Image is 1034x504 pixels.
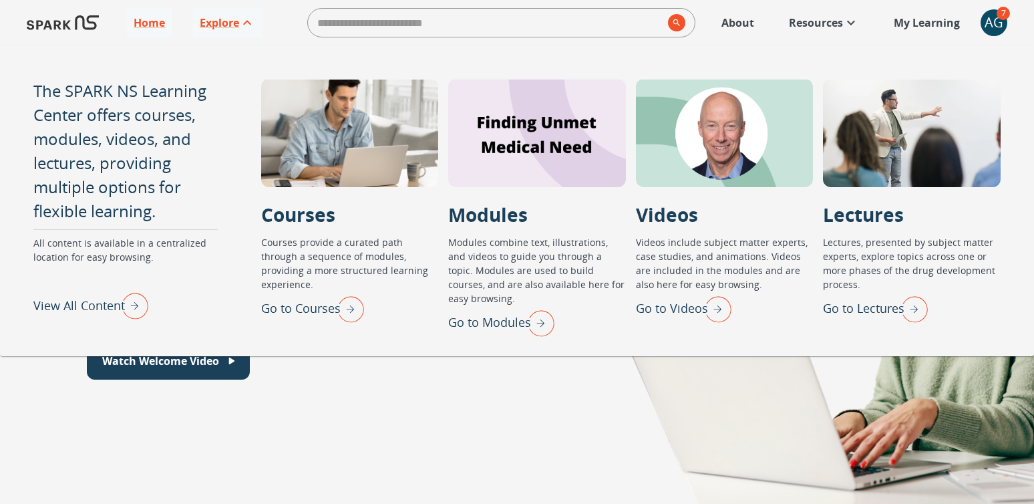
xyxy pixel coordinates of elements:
[894,291,928,326] img: right arrow
[134,15,165,31] p: Home
[823,291,928,326] div: Go to Lectures
[102,353,219,369] p: Watch Welcome Video
[127,8,172,37] a: Home
[636,79,814,187] div: Videos
[887,8,967,37] a: My Learning
[823,235,1001,291] p: Lectures, presented by subject matter experts, explore topics across one or more phases of the dr...
[331,291,364,326] img: right arrow
[715,8,761,37] a: About
[33,236,228,288] p: All content is available in a centralized location for easy browsing.
[448,235,626,305] p: Modules combine text, illustrations, and videos to guide you through a topic. Modules are used to...
[33,79,228,223] p: The SPARK NS Learning Center offers courses, modules, videos, and lectures, providing multiple op...
[115,288,148,323] img: right arrow
[521,305,554,340] img: right arrow
[193,8,262,37] a: Explore
[823,299,904,318] p: Go to Lectures
[636,235,814,291] p: Videos include subject matter experts, case studies, and animations. Videos are included in the m...
[981,9,1007,36] div: AG
[261,201,335,229] p: Courses
[981,9,1007,36] button: account of current user
[448,313,531,332] p: Go to Modules
[636,201,698,229] p: Videos
[698,291,731,326] img: right arrow
[894,15,960,31] p: My Learning
[823,79,1001,187] div: Lectures
[448,201,528,229] p: Modules
[448,79,626,187] div: Modules
[261,235,439,291] p: Courses provide a curated path through a sequence of modules, providing a more structured learnin...
[33,297,125,315] p: View All Content
[997,7,1010,20] span: 7
[200,15,239,31] p: Explore
[448,305,554,340] div: Go to Modules
[261,299,341,318] p: Go to Courses
[33,288,148,323] div: View All Content
[87,342,250,380] button: Watch Welcome Video
[823,201,904,229] p: Lectures
[636,291,731,326] div: Go to Videos
[663,9,685,37] button: search
[721,15,754,31] p: About
[261,291,364,326] div: Go to Courses
[782,8,866,37] a: Resources
[261,79,439,187] div: Courses
[789,15,843,31] p: Resources
[27,7,99,39] img: Logo of SPARK at Stanford
[636,299,708,318] p: Go to Videos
